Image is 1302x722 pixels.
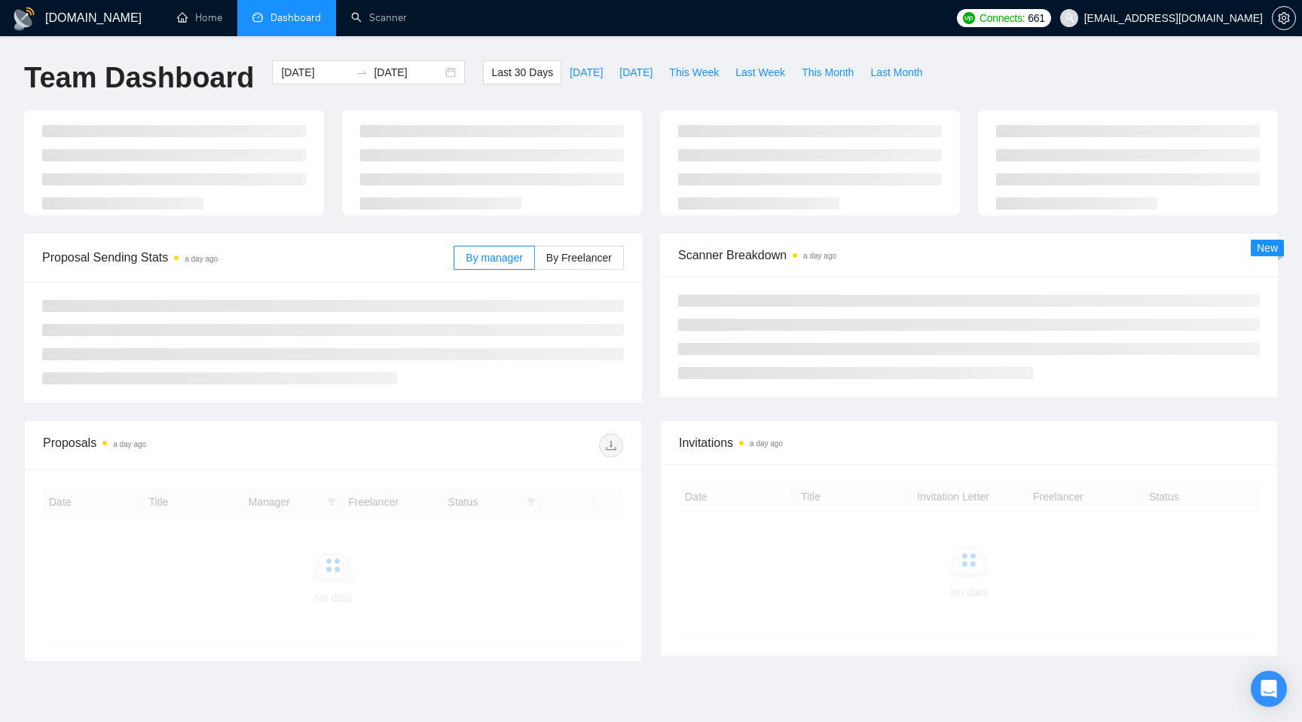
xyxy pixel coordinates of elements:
[491,64,553,81] span: Last 30 Days
[727,60,793,84] button: Last Week
[735,64,785,81] span: Last Week
[252,12,263,23] span: dashboard
[570,64,603,81] span: [DATE]
[669,64,719,81] span: This Week
[43,433,333,457] div: Proposals
[12,7,36,31] img: logo
[113,440,146,448] time: a day ago
[24,60,254,96] h1: Team Dashboard
[270,11,321,24] span: Dashboard
[1028,10,1044,26] span: 661
[870,64,922,81] span: Last Month
[803,252,836,260] time: a day ago
[374,64,442,81] input: End date
[1257,242,1278,254] span: New
[802,64,854,81] span: This Month
[1064,13,1074,23] span: user
[466,252,522,264] span: By manager
[862,60,931,84] button: Last Month
[661,60,727,84] button: This Week
[561,60,611,84] button: [DATE]
[963,12,975,24] img: upwork-logo.png
[185,255,218,263] time: a day ago
[619,64,653,81] span: [DATE]
[793,60,862,84] button: This Month
[356,66,368,78] span: to
[1273,12,1295,24] span: setting
[42,248,454,267] span: Proposal Sending Stats
[980,10,1025,26] span: Connects:
[679,433,1259,452] span: Invitations
[611,60,661,84] button: [DATE]
[356,66,368,78] span: swap-right
[351,11,407,24] a: searchScanner
[678,246,1260,265] span: Scanner Breakdown
[177,11,222,24] a: homeHome
[483,60,561,84] button: Last 30 Days
[546,252,612,264] span: By Freelancer
[1272,12,1296,24] a: setting
[750,439,783,448] time: a day ago
[1251,671,1287,707] div: Open Intercom Messenger
[1272,6,1296,30] button: setting
[281,64,350,81] input: Start date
